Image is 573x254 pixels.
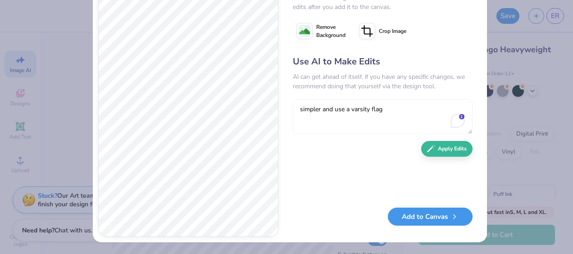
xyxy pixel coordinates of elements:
span: Remove Background [316,23,346,39]
div: Use AI to Make Edits [293,55,473,68]
button: Add to Canvas [388,208,473,226]
button: Apply Edits [421,141,473,157]
span: Crop Image [379,27,406,35]
textarea: To enrich screen reader interactions, please activate Accessibility in Grammarly extension settings [293,99,473,134]
div: AI can get ahead of itself. If you have any specific changes, we recommend doing that yourself vi... [293,72,473,91]
button: Crop Image [355,20,412,42]
button: Remove Background [293,20,349,42]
